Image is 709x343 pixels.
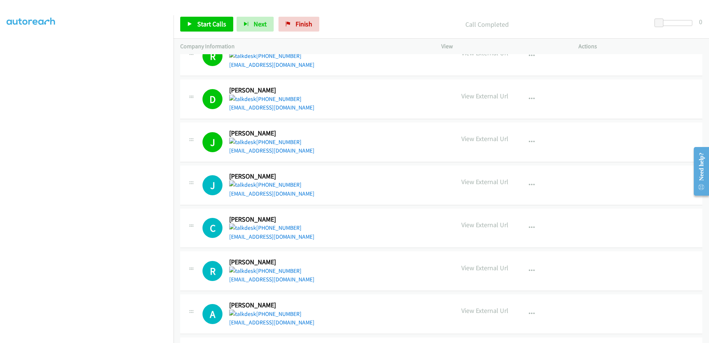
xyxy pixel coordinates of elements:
[202,46,222,66] h1: R
[229,138,301,146] a: [PHONE_NUMBER]
[229,190,314,197] a: [EMAIL_ADDRESS][DOMAIN_NAME]
[461,263,508,273] p: View External Url
[229,224,301,231] a: [PHONE_NUMBER]
[202,132,222,152] h1: J
[578,42,702,51] p: Actions
[229,310,256,318] img: talkdesk
[197,20,226,28] span: Start Calls
[202,304,222,324] h1: A
[229,319,314,326] a: [EMAIL_ADDRESS][DOMAIN_NAME]
[441,42,565,51] p: View
[687,142,709,201] iframe: Resource Center
[461,306,508,316] p: View External Url
[202,304,222,324] div: The call is yet to be attempted
[461,134,508,144] p: View External Url
[461,177,508,187] p: View External Url
[202,175,222,195] h1: J
[229,172,303,181] h2: [PERSON_NAME]
[229,258,303,267] h2: [PERSON_NAME]
[229,52,301,59] a: [PHONE_NUMBER]
[237,17,274,32] button: Next
[229,223,256,232] img: talkdesk
[229,301,303,310] h2: [PERSON_NAME]
[229,61,314,68] a: [EMAIL_ADDRESS][DOMAIN_NAME]
[296,20,312,28] span: Finish
[461,91,508,101] p: View External Url
[229,95,256,104] img: talkdesk
[229,138,256,147] img: talkdesk
[202,218,222,238] div: The call is yet to be attempted
[278,17,319,32] a: Finish
[180,42,428,51] p: Company Information
[229,310,301,317] a: [PHONE_NUMBER]
[229,52,256,61] img: talkdesk
[229,86,303,95] h2: [PERSON_NAME]
[229,147,314,154] a: [EMAIL_ADDRESS][DOMAIN_NAME]
[254,20,267,28] span: Next
[229,276,314,283] a: [EMAIL_ADDRESS][DOMAIN_NAME]
[202,89,222,109] h1: D
[229,267,256,275] img: talkdesk
[229,95,301,102] a: [PHONE_NUMBER]
[229,180,256,189] img: talkdesk
[229,233,314,240] a: [EMAIL_ADDRESS][DOMAIN_NAME]
[229,181,301,188] a: [PHONE_NUMBER]
[202,218,222,238] h1: C
[461,220,508,230] p: View External Url
[202,261,222,281] h1: R
[229,104,314,111] a: [EMAIL_ADDRESS][DOMAIN_NAME]
[699,17,702,27] div: 0
[229,129,303,138] h2: [PERSON_NAME]
[229,267,301,274] a: [PHONE_NUMBER]
[329,19,645,29] p: Call Completed
[229,215,303,224] h2: [PERSON_NAME]
[202,261,222,281] div: The call is yet to be attempted
[180,17,233,32] a: Start Calls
